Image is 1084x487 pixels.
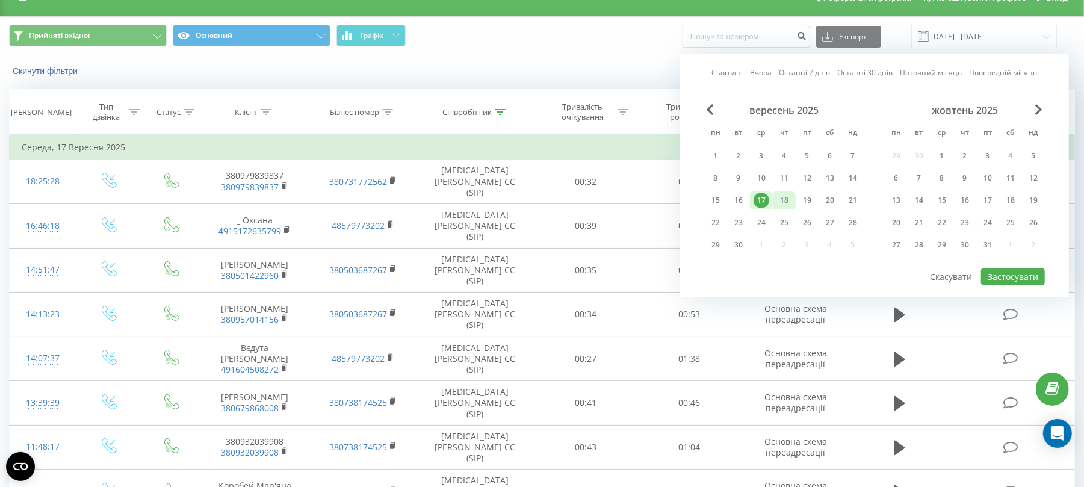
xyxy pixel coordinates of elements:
[704,169,727,187] div: пн 8 вер 2025 р.
[799,215,815,231] div: 26
[22,347,64,370] div: 14:07:37
[821,125,839,143] abbr: субота
[841,191,864,209] div: нд 21 вер 2025 р.
[712,67,743,78] a: Сьогодні
[776,193,792,208] div: 18
[911,215,927,231] div: 21
[329,264,387,276] a: 380503687267
[911,170,927,186] div: 7
[819,191,841,209] div: сб 20 вер 2025 р.
[845,148,861,164] div: 7
[754,170,769,186] div: 10
[773,214,796,232] div: чт 25 вер 2025 р.
[200,203,309,248] td: _ Оксана
[704,104,864,116] div: вересень 2025
[727,214,750,232] div: вт 23 вер 2025 р.
[844,125,862,143] abbr: неділя
[1003,170,1018,186] div: 11
[156,107,181,117] div: Статус
[11,107,72,117] div: [PERSON_NAME]
[22,391,64,415] div: 13:39:39
[1022,214,1045,232] div: нд 26 жовт 2025 р.
[976,147,999,165] div: пт 3 жовт 2025 р.
[9,25,167,46] button: Прийняті вхідної
[933,125,951,143] abbr: середа
[742,425,850,470] td: Основна схема переадресації
[1026,193,1041,208] div: 19
[934,193,950,208] div: 15
[980,148,996,164] div: 3
[417,293,534,337] td: [MEDICAL_DATA][PERSON_NAME] CC (SIP)
[637,160,742,204] td: 00:42
[704,236,727,254] div: пн 29 вер 2025 р.
[750,214,773,232] div: ср 24 вер 2025 р.
[911,193,927,208] div: 14
[417,381,534,426] td: [MEDICAL_DATA][PERSON_NAME] CC (SIP)
[924,268,979,285] button: Скасувати
[819,214,841,232] div: сб 27 вер 2025 р.
[22,435,64,459] div: 11:48:17
[750,169,773,187] div: ср 10 вер 2025 р.
[360,31,383,40] span: Графік
[1003,215,1018,231] div: 25
[799,193,815,208] div: 19
[799,170,815,186] div: 12
[332,353,385,364] a: 48579773202
[708,193,723,208] div: 15
[845,193,861,208] div: 21
[727,236,750,254] div: вт 30 вер 2025 р.
[931,169,953,187] div: ср 8 жовт 2025 р.
[1024,125,1042,143] abbr: неділя
[637,203,742,248] td: 00:05
[708,215,723,231] div: 22
[1022,147,1045,165] div: нд 5 жовт 2025 р.
[729,125,748,143] abbr: вівторок
[900,67,962,78] a: Поточний місяць
[727,169,750,187] div: вт 9 вер 2025 р.
[1022,191,1045,209] div: нд 19 жовт 2025 р.
[1022,169,1045,187] div: нд 12 жовт 2025 р.
[970,67,1038,78] a: Попередній місяць
[931,214,953,232] div: ср 22 жовт 2025 р.
[934,170,950,186] div: 8
[796,147,819,165] div: пт 5 вер 2025 р.
[727,147,750,165] div: вт 2 вер 2025 р.
[822,215,838,231] div: 27
[908,169,931,187] div: вт 7 жовт 2025 р.
[742,293,850,337] td: Основна схема переадресації
[908,214,931,232] div: вт 21 жовт 2025 р.
[885,169,908,187] div: пн 6 жовт 2025 р.
[934,237,950,253] div: 29
[957,170,973,186] div: 9
[979,125,997,143] abbr: п’ятниця
[683,26,810,48] input: Пошук за номером
[235,107,258,117] div: Клієнт
[980,170,996,186] div: 10
[10,135,1075,160] td: Середа, 17 Вересня 2025
[796,214,819,232] div: пт 26 вер 2025 р.
[637,381,742,426] td: 00:46
[336,25,406,46] button: Графік
[200,293,309,337] td: [PERSON_NAME]
[442,107,492,117] div: Співробітник
[221,270,279,281] a: 380501422960
[776,148,792,164] div: 4
[200,160,309,204] td: 380979839837
[957,193,973,208] div: 16
[731,193,746,208] div: 16
[1035,104,1042,115] span: Next Month
[841,214,864,232] div: нд 28 вер 2025 р.
[931,147,953,165] div: ср 1 жовт 2025 р.
[822,193,838,208] div: 20
[637,293,742,337] td: 00:53
[22,214,64,238] div: 16:46:18
[885,236,908,254] div: пн 27 жовт 2025 р.
[221,402,279,414] a: 380679868008
[6,452,35,481] button: Open CMP widget
[742,381,850,426] td: Основна схема переадресації
[841,147,864,165] div: нд 7 вер 2025 р.
[22,170,64,193] div: 18:25:28
[200,381,309,426] td: [PERSON_NAME]
[1002,125,1020,143] abbr: субота
[533,337,637,381] td: 00:27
